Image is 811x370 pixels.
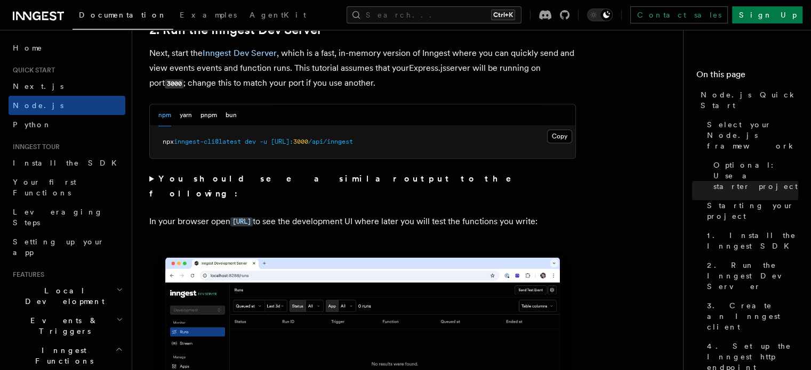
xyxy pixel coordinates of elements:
[9,143,60,151] span: Inngest tour
[707,230,798,251] span: 1. Install the Inngest SDK
[347,6,521,23] button: Search...Ctrl+K
[701,89,798,111] span: Node.js Quick Start
[165,79,183,88] code: 3000
[707,260,798,292] span: 2. Run the Inngest Dev Server
[703,256,798,296] a: 2. Run the Inngest Dev Server
[9,281,125,311] button: Local Development
[308,138,353,145] span: /api/inngest
[245,138,256,145] span: dev
[230,216,253,226] a: [URL]
[13,237,105,257] span: Setting up your app
[707,119,798,151] span: Select your Node.js framework
[174,138,241,145] span: inngest-cli@latest
[696,68,798,85] h4: On this page
[13,120,52,129] span: Python
[703,296,798,336] a: 3. Create an Inngest client
[707,200,798,221] span: Starting your project
[13,178,76,197] span: Your first Functions
[163,138,174,145] span: npx
[293,138,308,145] span: 3000
[243,3,312,29] a: AgentKit
[9,270,44,279] span: Features
[9,202,125,232] a: Leveraging Steps
[709,155,798,196] a: Optional: Use a starter project
[149,174,526,199] strong: You should see a similar output to the following:
[73,3,173,30] a: Documentation
[703,115,798,155] a: Select your Node.js framework
[732,6,802,23] a: Sign Up
[9,172,125,202] a: Your first Functions
[713,160,798,192] span: Optional: Use a starter project
[696,85,798,115] a: Node.js Quick Start
[9,285,116,307] span: Local Development
[271,138,293,145] span: [URL]:
[149,171,576,201] summary: You should see a similar output to the following:
[250,11,306,19] span: AgentKit
[703,226,798,256] a: 1. Install the Inngest SDK
[180,11,237,19] span: Examples
[158,104,171,126] button: npm
[13,82,63,91] span: Next.js
[630,6,728,23] a: Contact sales
[9,115,125,134] a: Python
[9,38,125,57] a: Home
[547,129,572,143] button: Copy
[13,101,63,110] span: Node.js
[13,208,103,227] span: Leveraging Steps
[79,11,167,19] span: Documentation
[9,66,55,75] span: Quick start
[200,104,217,126] button: pnpm
[703,196,798,226] a: Starting your project
[260,138,267,145] span: -u
[9,153,125,172] a: Install the SDK
[149,214,576,229] p: In your browser open to see the development UI where later you will test the functions you write:
[173,3,243,29] a: Examples
[13,43,43,53] span: Home
[149,46,576,91] p: Next, start the , which is a fast, in-memory version of Inngest where you can quickly send and vi...
[13,159,123,167] span: Install the SDK
[9,77,125,96] a: Next.js
[587,9,613,21] button: Toggle dark mode
[9,311,125,341] button: Events & Triggers
[707,300,798,332] span: 3. Create an Inngest client
[9,96,125,115] a: Node.js
[226,104,237,126] button: bun
[203,48,277,58] a: Inngest Dev Server
[9,232,125,262] a: Setting up your app
[491,10,515,20] kbd: Ctrl+K
[230,217,253,226] code: [URL]
[180,104,192,126] button: yarn
[9,315,116,336] span: Events & Triggers
[9,345,115,366] span: Inngest Functions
